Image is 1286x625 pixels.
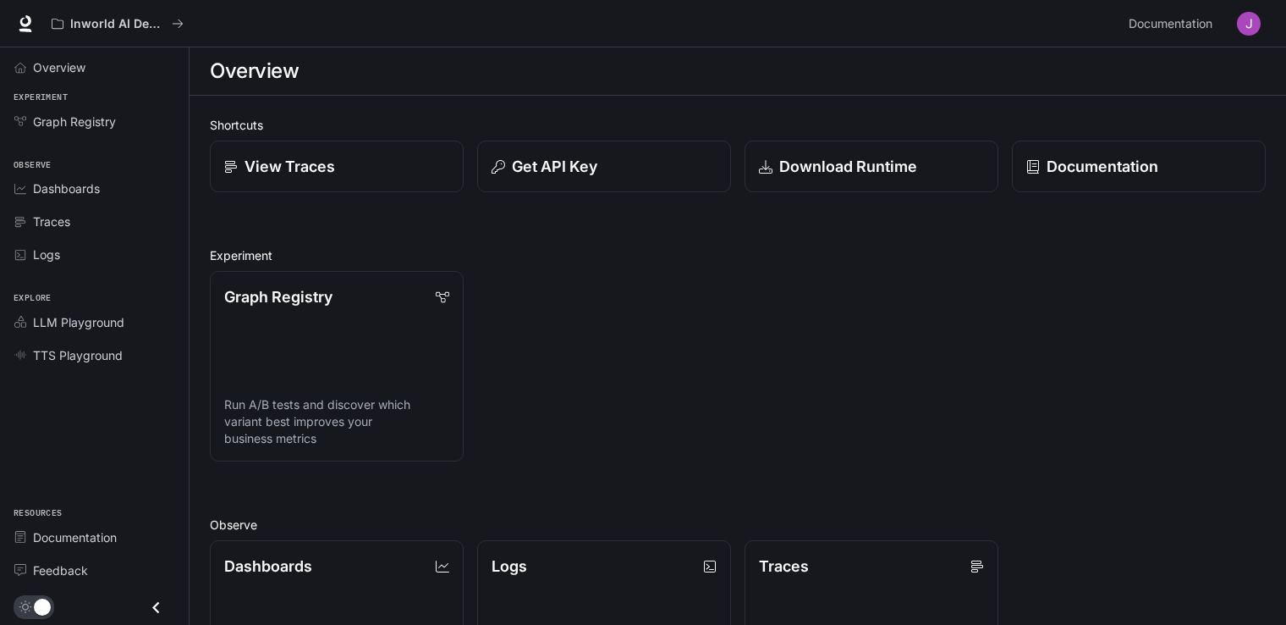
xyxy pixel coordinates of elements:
[33,561,88,579] span: Feedback
[245,155,335,178] p: View Traces
[1232,7,1266,41] button: User avatar
[210,271,464,462] a: Graph RegistryRun A/B tests and discover which variant best improves your business metrics
[7,174,182,203] a: Dashboards
[33,528,117,546] span: Documentation
[33,113,116,130] span: Graph Registry
[779,155,917,178] p: Download Runtime
[44,7,191,41] button: All workspaces
[492,555,527,578] p: Logs
[224,285,332,308] p: Graph Registry
[224,555,312,578] p: Dashboards
[477,141,731,192] button: Get API Key
[7,523,182,552] a: Documentation
[33,313,124,331] span: LLM Playground
[1237,12,1261,36] img: User avatar
[33,246,60,263] span: Logs
[1012,141,1266,192] a: Documentation
[512,155,597,178] p: Get API Key
[33,346,123,364] span: TTS Playground
[1129,14,1212,35] span: Documentation
[7,107,182,136] a: Graph Registry
[1047,155,1158,178] p: Documentation
[210,516,1266,534] h2: Observe
[210,54,299,88] h1: Overview
[210,116,1266,134] h2: Shortcuts
[210,141,464,192] a: View Traces
[7,307,182,337] a: LLM Playground
[34,597,51,616] span: Dark mode toggle
[70,17,165,31] p: Inworld AI Demos
[7,207,182,236] a: Traces
[137,590,175,625] button: Close drawer
[7,556,182,585] a: Feedback
[7,240,182,269] a: Logs
[33,58,85,76] span: Overview
[33,213,70,230] span: Traces
[224,396,449,447] p: Run A/B tests and discover which variant best improves your business metrics
[1122,7,1225,41] a: Documentation
[7,340,182,370] a: TTS Playground
[7,53,182,82] a: Overview
[33,180,100,197] span: Dashboards
[759,555,809,578] p: Traces
[745,141,998,192] a: Download Runtime
[210,246,1266,264] h2: Experiment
